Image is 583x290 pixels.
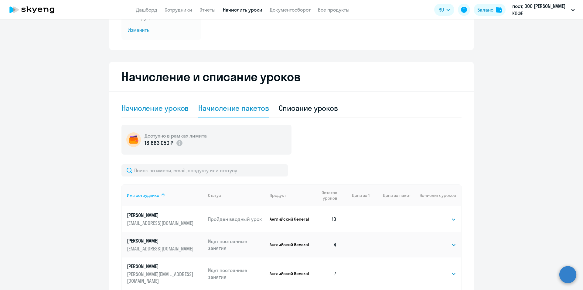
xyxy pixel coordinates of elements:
p: [PERSON_NAME] [127,237,195,244]
img: wallet-circle.png [126,132,141,147]
div: Начисление уроков [121,103,189,113]
a: [PERSON_NAME][EMAIL_ADDRESS][DOMAIN_NAME] [127,212,203,226]
td: 7 [311,257,342,290]
a: Документооборот [270,7,311,13]
p: пост, ООО [PERSON_NAME] КОФЕ [512,2,569,17]
p: Английский General [270,242,311,247]
img: balance [496,7,502,13]
span: Остаток уроков [315,190,337,201]
p: [EMAIL_ADDRESS][DOMAIN_NAME] [127,220,195,226]
a: Отчеты [199,7,216,13]
th: Начислить уроков [411,184,461,206]
p: [EMAIL_ADDRESS][DOMAIN_NAME] [127,245,195,252]
h2: Начисление и списание уроков [121,69,462,84]
div: Имя сотрудника [127,193,159,198]
button: пост, ООО [PERSON_NAME] КОФЕ [509,2,578,17]
button: RU [434,4,454,16]
div: Продукт [270,193,311,198]
a: Сотрудники [165,7,192,13]
div: Статус [208,193,221,198]
p: [PERSON_NAME] [127,212,195,218]
div: Начисление пакетов [198,103,269,113]
p: Идут постоянные занятия [208,238,265,251]
td: 4 [311,232,342,257]
div: Баланс [477,6,493,13]
p: [PERSON_NAME][EMAIL_ADDRESS][DOMAIN_NAME] [127,271,195,284]
p: [PERSON_NAME] [127,263,195,270]
button: Балансbalance [474,4,506,16]
p: 18 683 050 ₽ [145,139,173,147]
p: Идут постоянные занятия [208,267,265,280]
a: Начислить уроки [223,7,262,13]
div: Списание уроков [279,103,338,113]
a: [PERSON_NAME][EMAIL_ADDRESS][DOMAIN_NAME] [127,237,203,252]
div: Продукт [270,193,286,198]
div: Остаток уроков [315,190,342,201]
th: Цена за 1 [342,184,370,206]
th: Цена за пакет [370,184,411,206]
a: [PERSON_NAME][PERSON_NAME][EMAIL_ADDRESS][DOMAIN_NAME] [127,263,203,284]
a: Все продукты [318,7,349,13]
span: Изменить [128,27,195,34]
p: Английский General [270,216,311,222]
p: Английский General [270,271,311,276]
a: Дашборд [136,7,157,13]
p: Пройден вводный урок [208,216,265,222]
div: Статус [208,193,265,198]
td: 10 [311,206,342,232]
span: RU [438,6,444,13]
div: Имя сотрудника [127,193,203,198]
h5: Доступно в рамках лимита [145,132,207,139]
input: Поиск по имени, email, продукту или статусу [121,164,288,176]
